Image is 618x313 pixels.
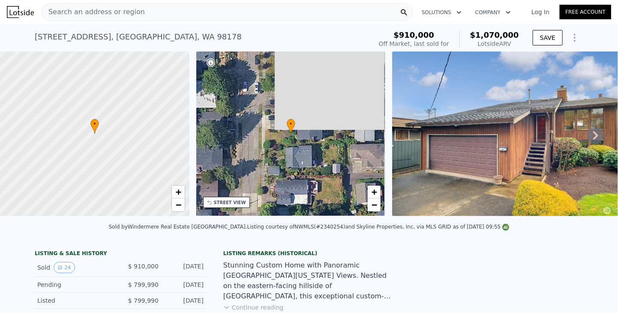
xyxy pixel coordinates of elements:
div: Pending [37,280,114,289]
button: Show Options [566,29,583,46]
span: $ 799,990 [128,281,159,288]
button: Company [468,5,518,20]
a: Free Account [560,5,611,19]
div: Lotside ARV [470,39,519,48]
a: Zoom in [172,186,185,199]
a: Zoom in [368,186,381,199]
div: • [90,119,99,134]
div: [DATE] [165,280,204,289]
span: $1,070,000 [470,30,519,39]
div: STREET VIEW [214,199,246,206]
button: SAVE [533,30,563,45]
div: Sold [37,262,114,273]
div: [DATE] [165,296,204,305]
a: Zoom out [172,199,185,211]
div: • [287,119,295,134]
div: [STREET_ADDRESS] , [GEOGRAPHIC_DATA] , WA 98178 [35,31,242,43]
span: − [372,199,377,210]
button: View historical data [54,262,75,273]
div: Listing Remarks (Historical) [223,250,395,257]
span: $ 910,000 [128,263,159,270]
span: $910,000 [394,30,435,39]
div: Off Market, last sold for [379,39,449,48]
span: Search an address or region [42,7,145,17]
span: • [90,120,99,128]
span: $ 799,990 [128,297,159,304]
div: Sold by Windermere Real Estate [GEOGRAPHIC_DATA] . [109,224,247,230]
span: − [175,199,181,210]
div: Listing courtesy of NWMLS (#2340254) and Skyline Properties, Inc. via MLS GRID as of [DATE] 09:55 [247,224,510,230]
span: • [287,120,295,128]
div: LISTING & SALE HISTORY [35,250,206,259]
a: Zoom out [368,199,381,211]
span: + [175,187,181,197]
div: Listed [37,296,114,305]
button: Solutions [415,5,468,20]
button: Continue reading [223,303,284,312]
img: Lotside [7,6,34,18]
div: [DATE] [165,262,204,273]
img: NWMLS Logo [502,224,509,231]
a: Log In [521,8,560,16]
div: Stunning Custom Home with Panoramic [GEOGRAPHIC_DATA][US_STATE] Views. Nestled on the eastern-fac... [223,260,395,301]
span: + [372,187,377,197]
